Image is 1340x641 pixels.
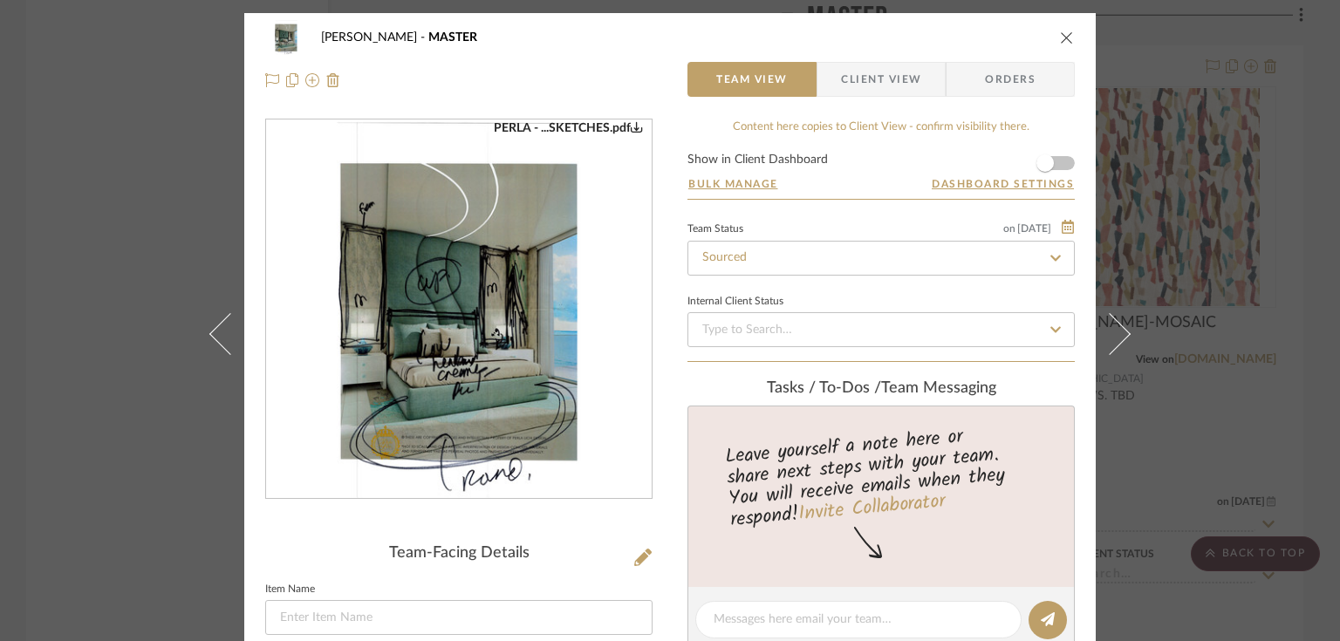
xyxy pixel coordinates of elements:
[321,31,428,44] span: [PERSON_NAME]
[687,241,1075,276] input: Type to Search…
[337,120,582,499] img: e2ea08d1-2f17-4921-9a4d-3135ce6e664d_436x436.jpg
[966,62,1055,97] span: Orders
[266,120,652,499] div: 0
[686,418,1077,535] div: Leave yourself a note here or share next steps with your team. You will receive emails when they ...
[1003,223,1015,234] span: on
[326,73,340,87] img: Remove from project
[265,600,653,635] input: Enter Item Name
[797,486,947,529] a: Invite Collaborator
[687,225,743,234] div: Team Status
[767,380,881,396] span: Tasks / To-Dos /
[428,31,477,44] span: MASTER
[1059,30,1075,45] button: close
[265,544,653,563] div: Team-Facing Details
[687,119,1075,136] div: Content here copies to Client View - confirm visibility there.
[265,20,307,55] img: e2ea08d1-2f17-4921-9a4d-3135ce6e664d_48x40.jpg
[716,62,788,97] span: Team View
[687,176,779,192] button: Bulk Manage
[1015,222,1053,235] span: [DATE]
[494,120,643,136] div: PERLA - ...SKETCHES.pdf
[687,312,1075,347] input: Type to Search…
[265,585,315,594] label: Item Name
[841,62,921,97] span: Client View
[931,176,1075,192] button: Dashboard Settings
[687,297,783,306] div: Internal Client Status
[687,379,1075,399] div: team Messaging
